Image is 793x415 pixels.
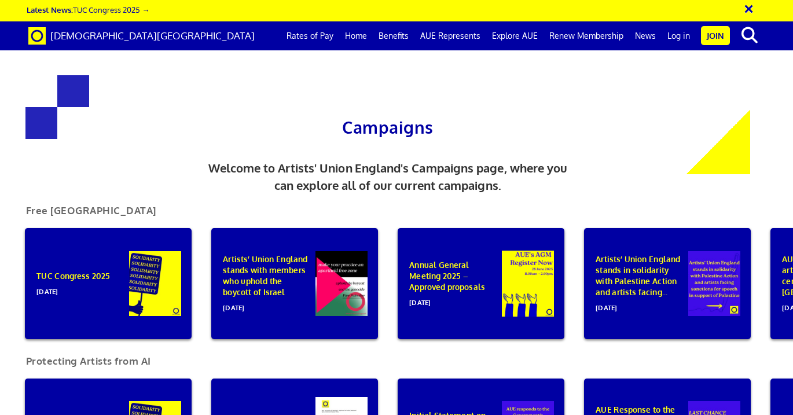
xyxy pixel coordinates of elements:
[373,21,414,50] a: Benefits
[27,5,73,14] strong: Latest News:
[17,356,160,372] h2: Protecting Artists from AI
[389,228,573,339] a: Annual General Meeting 2025 – Approved proposals[DATE]
[486,21,544,50] a: Explore AUE
[629,21,662,50] a: News
[16,228,200,339] a: TUC Congress 2025[DATE]
[575,228,759,339] a: Artists’ Union England stands in solidarity with Palestine Action and artists facing...[DATE]
[50,30,255,42] span: [DEMOGRAPHIC_DATA][GEOGRAPHIC_DATA]
[281,21,339,50] a: Rates of Pay
[199,159,577,194] p: Welcome to Artists' Union England's Campaigns page, where you can explore all of our current camp...
[544,21,629,50] a: Renew Membership
[17,205,165,221] h2: Free [GEOGRAPHIC_DATA]
[414,21,486,50] a: AUE Represents
[701,26,730,45] a: Join
[339,21,373,50] a: Home
[732,23,768,47] button: search
[20,21,263,50] a: Brand [DEMOGRAPHIC_DATA][GEOGRAPHIC_DATA]
[662,21,696,50] a: Log in
[203,228,387,339] a: Artists’ Union England stands with members who uphold the boycott of Israel[DATE]
[27,5,149,14] a: Latest News:TUC Congress 2025 →
[342,117,433,138] span: Campaigns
